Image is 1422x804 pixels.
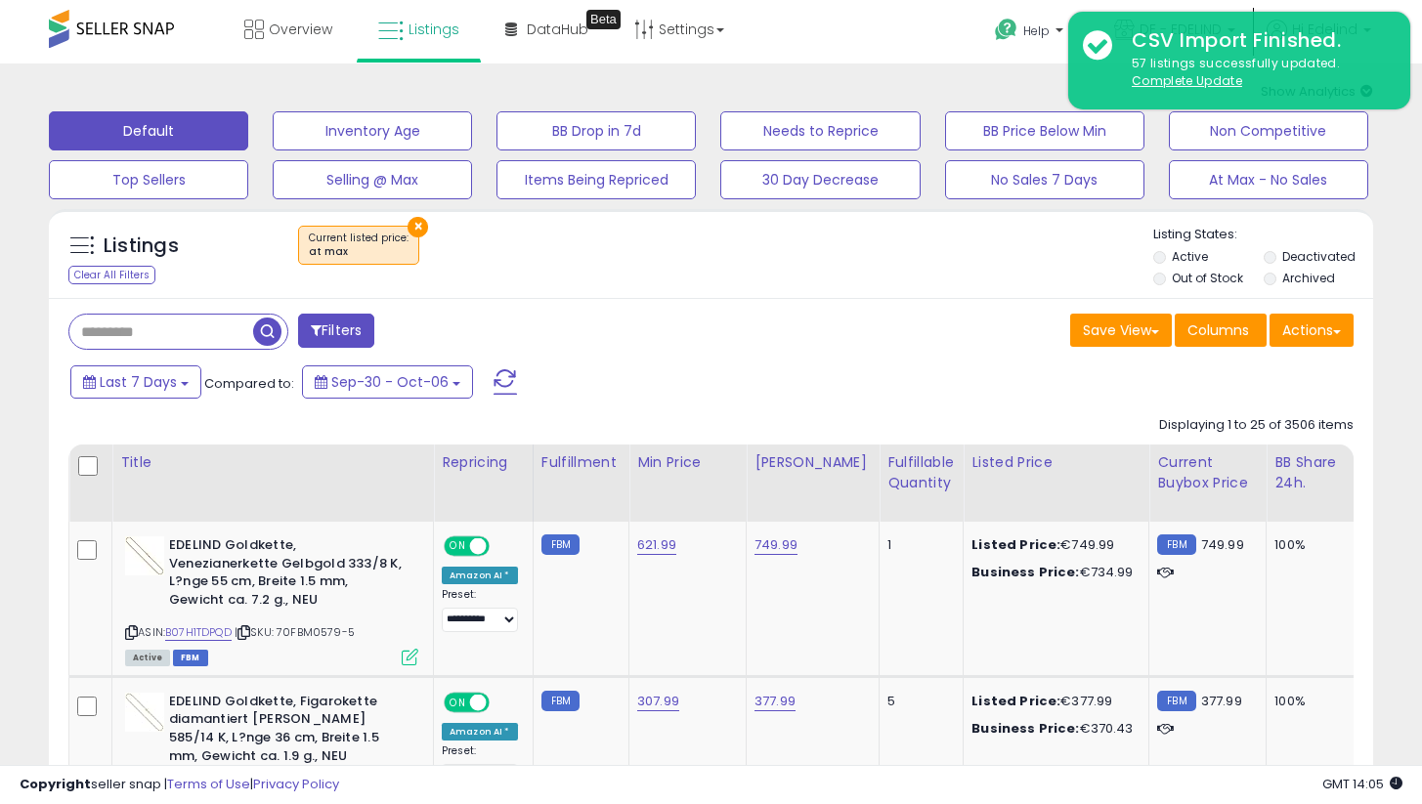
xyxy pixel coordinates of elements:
div: €749.99 [971,536,1134,554]
b: Listed Price: [971,692,1060,710]
i: Get Help [994,18,1018,42]
div: 100% [1274,536,1339,554]
div: €377.99 [971,693,1134,710]
button: BB Price Below Min [945,111,1144,150]
div: seller snap | | [20,776,339,794]
div: €370.43 [971,720,1134,738]
div: Listed Price [971,452,1141,473]
div: 57 listings successfully updated. [1117,55,1396,91]
div: CSV Import Finished. [1117,26,1396,55]
span: Current listed price : [309,231,409,260]
span: ON [446,538,470,555]
a: B07H1TDPQD [165,624,232,641]
button: Sep-30 - Oct-06 [302,365,473,399]
span: Listings [409,20,459,39]
small: FBM [1157,691,1195,711]
span: Overview [269,20,332,39]
a: 307.99 [637,692,679,711]
div: Clear All Filters [68,266,155,284]
label: Out of Stock [1172,270,1243,286]
button: Needs to Reprice [720,111,920,150]
label: Deactivated [1282,248,1356,265]
span: Columns [1187,320,1249,340]
a: 621.99 [637,535,676,555]
p: Listing States: [1153,226,1373,244]
button: Default [49,111,248,150]
div: Title [120,452,425,473]
img: 41YSP5qO3LL._SL40_.jpg [125,536,164,575]
div: ASIN: [125,536,418,663]
span: 377.99 [1201,692,1242,710]
span: DataHub [527,20,588,39]
button: × [408,217,428,237]
div: Amazon AI * [442,723,518,741]
div: Tooltip anchor [586,10,621,29]
button: BB Drop in 7d [496,111,696,150]
span: 2025-10-14 14:05 GMT [1322,775,1402,793]
button: Filters [298,314,374,348]
small: FBM [541,534,580,555]
button: Actions [1270,314,1354,347]
a: 377.99 [754,692,796,711]
span: Sep-30 - Oct-06 [331,372,449,392]
a: Privacy Policy [253,775,339,793]
a: Terms of Use [167,775,250,793]
img: 31zFYw1rikL._SL40_.jpg [125,693,164,732]
button: Columns [1175,314,1267,347]
b: Business Price: [971,563,1079,581]
span: | SKU: 70FBM0579-5 [235,624,355,640]
button: Non Competitive [1169,111,1368,150]
div: [PERSON_NAME] [754,452,871,473]
div: 100% [1274,693,1339,710]
div: BB Share 24h. [1274,452,1346,493]
div: Preset: [442,588,518,632]
span: 749.99 [1201,535,1244,554]
div: €734.99 [971,564,1134,581]
span: FBM [173,650,208,666]
a: 749.99 [754,535,797,555]
button: Selling @ Max [273,160,472,199]
button: Last 7 Days [70,365,201,399]
span: Help [1023,22,1050,39]
div: Preset: [442,744,518,788]
span: OFF [487,538,518,555]
span: Last 7 Days [100,372,177,392]
span: ON [446,694,470,710]
div: Displaying 1 to 25 of 3506 items [1159,416,1354,435]
b: Listed Price: [971,535,1060,554]
small: FBM [541,691,580,711]
button: 30 Day Decrease [720,160,920,199]
strong: Copyright [20,775,91,793]
button: Inventory Age [273,111,472,150]
b: Business Price: [971,719,1079,738]
div: Min Price [637,452,738,473]
div: at max [309,245,409,259]
div: Current Buybox Price [1157,452,1258,493]
button: Top Sellers [49,160,248,199]
div: Amazon AI * [442,567,518,584]
button: At Max - No Sales [1169,160,1368,199]
h5: Listings [104,233,179,260]
div: Fulfillment [541,452,621,473]
button: No Sales 7 Days [945,160,1144,199]
u: Complete Update [1132,72,1242,89]
label: Archived [1282,270,1335,286]
label: Active [1172,248,1208,265]
a: Help [979,3,1083,63]
button: Items Being Repriced [496,160,696,199]
b: EDELIND Goldkette, Figarokette diamantiert [PERSON_NAME] 585/14 K, L?nge 36 cm, Breite 1.5 mm, Ge... [169,693,407,770]
div: Repricing [442,452,525,473]
div: 5 [887,693,948,710]
span: OFF [487,694,518,710]
button: Save View [1070,314,1172,347]
div: 1 [887,536,948,554]
div: Fulfillable Quantity [887,452,955,493]
b: EDELIND Goldkette, Venezianerkette Gelbgold 333/8 K, L?nge 55 cm, Breite 1.5 mm, Gewicht ca. 7.2 ... [169,536,407,614]
small: FBM [1157,534,1195,555]
span: Compared to: [204,374,294,393]
span: All listings currently available for purchase on Amazon [125,650,170,666]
